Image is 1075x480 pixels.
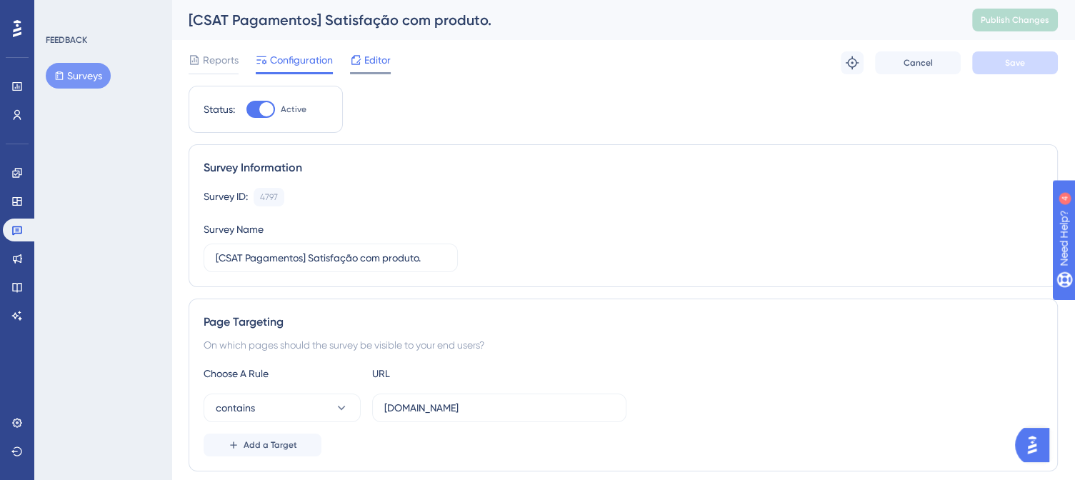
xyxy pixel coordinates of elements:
div: Choose A Rule [204,365,361,382]
span: contains [216,399,255,416]
div: Survey Name [204,221,264,238]
div: Page Targeting [204,314,1043,331]
button: Cancel [875,51,961,74]
span: Need Help? [34,4,89,21]
span: Configuration [270,51,333,69]
span: Add a Target [244,439,297,451]
div: [CSAT Pagamentos] Satisfação com produto. [189,10,936,30]
div: 4 [99,7,104,19]
span: Save [1005,57,1025,69]
button: contains [204,394,361,422]
div: Survey Information [204,159,1043,176]
span: Publish Changes [981,14,1049,26]
div: Survey ID: [204,188,248,206]
button: Add a Target [204,434,321,456]
div: URL [372,365,529,382]
button: Publish Changes [972,9,1058,31]
span: Cancel [904,57,933,69]
input: yourwebsite.com/path [384,400,614,416]
div: 4797 [260,191,278,203]
iframe: UserGuiding AI Assistant Launcher [1015,424,1058,466]
span: Active [281,104,306,115]
button: Save [972,51,1058,74]
div: Status: [204,101,235,118]
span: Editor [364,51,391,69]
input: Type your Survey name [216,250,446,266]
div: On which pages should the survey be visible to your end users? [204,336,1043,354]
button: Surveys [46,63,111,89]
span: Reports [203,51,239,69]
div: FEEDBACK [46,34,87,46]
